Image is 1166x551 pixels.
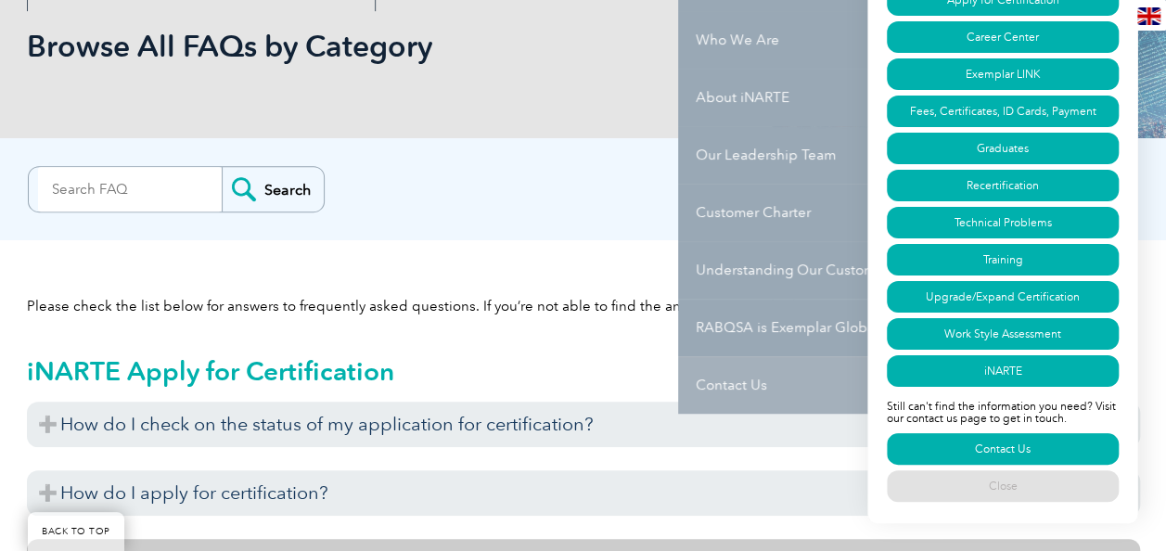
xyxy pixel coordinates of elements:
input: Search [222,167,324,211]
a: Technical Problems [887,207,1119,238]
a: Customer Charter [678,184,956,241]
input: Search FAQ [38,167,222,211]
img: en [1137,7,1160,25]
p: Still can't find the information you need? Visit our contact us page to get in touch. [887,390,1119,430]
a: Who We Are [678,11,956,69]
a: About iNARTE [678,69,956,126]
a: iNARTE [887,355,1119,387]
a: Fees, Certificates, ID Cards, Payment [887,96,1119,127]
a: Contact Us [887,433,1119,465]
a: Recertification [887,170,1119,201]
a: Contact Us [678,356,956,414]
p: Please check the list below for answers to frequently asked questions. If you’re not able to find... [27,296,1140,316]
h2: iNARTE Apply for Certification [27,356,1140,386]
a: Graduates [887,133,1119,164]
a: Work Style Assessment [887,318,1119,350]
a: Exemplar LINK [887,58,1119,90]
h3: How do I apply for certification? [27,470,1140,516]
a: Upgrade/Expand Certification [887,281,1119,313]
a: Close [887,470,1119,502]
h3: How do I check on the status of my application for certification? [27,402,1140,447]
a: Career Center [887,21,1119,53]
a: Training [887,244,1119,275]
a: Our Leadership Team [678,126,956,184]
h1: Browse All FAQs by Category [27,28,739,64]
a: BACK TO TOP [28,512,124,551]
a: Understanding Our Customers [678,241,956,299]
a: RABQSA is Exemplar Global [678,299,956,356]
